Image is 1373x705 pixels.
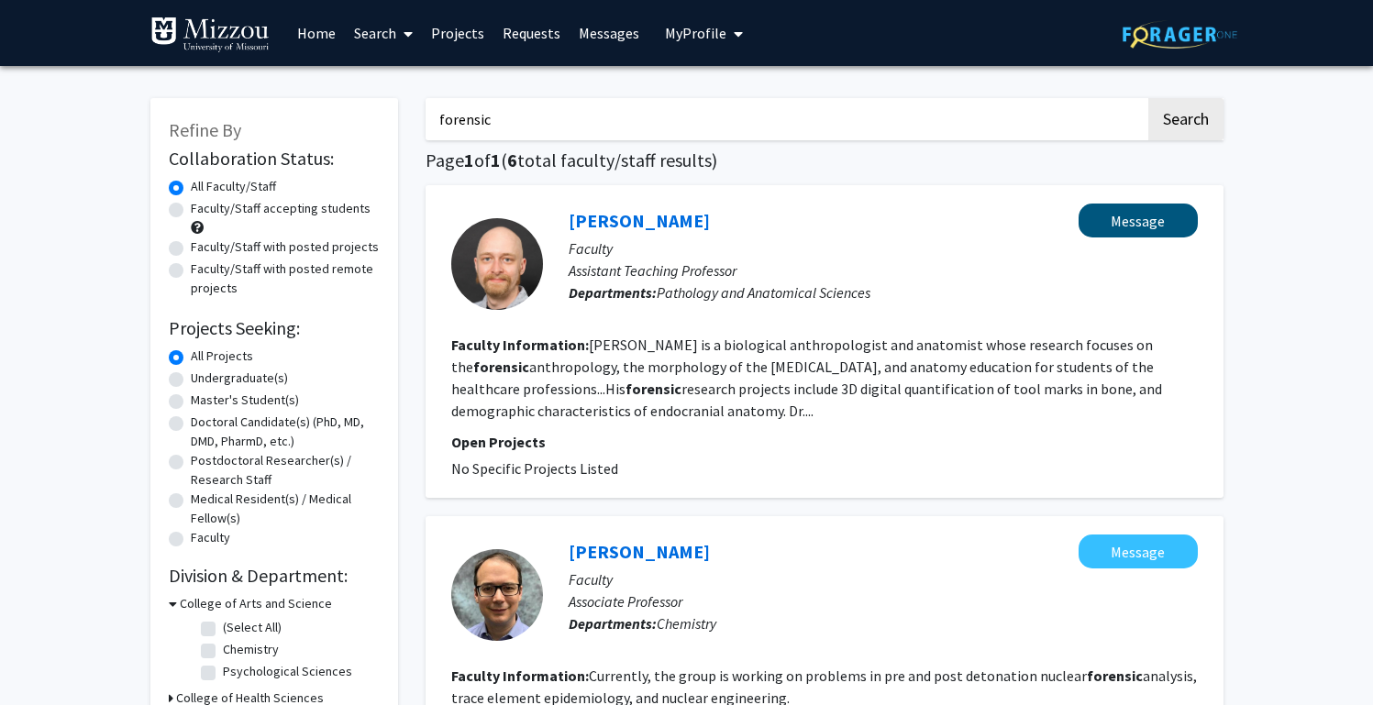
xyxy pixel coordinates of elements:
[422,1,493,65] a: Projects
[569,237,1198,259] p: Faculty
[569,590,1198,612] p: Associate Professor
[14,622,78,691] iframe: Chat
[451,336,589,354] b: Faculty Information:
[191,369,288,388] label: Undergraduate(s)
[150,17,270,53] img: University of Missouri Logo
[191,391,299,410] label: Master's Student(s)
[426,149,1224,171] h1: Page of ( total faculty/staff results)
[657,283,870,302] span: Pathology and Anatomical Sciences
[1148,98,1224,140] button: Search
[569,283,657,302] b: Departments:
[451,459,618,478] span: No Specific Projects Listed
[223,640,279,659] label: Chemistry
[169,565,380,587] h2: Division & Department:
[569,568,1198,590] p: Faculty
[491,149,501,171] span: 1
[626,380,681,398] b: forensic
[657,614,716,633] span: Chemistry
[1079,204,1198,237] button: Message Sean Greer
[451,666,589,685] b: Faculty Information:
[191,490,380,528] label: Medical Resident(s) / Medical Fellow(s)
[345,1,422,65] a: Search
[223,662,352,681] label: Psychological Sciences
[191,237,379,257] label: Faculty/Staff with posted projects
[493,1,570,65] a: Requests
[451,431,1198,453] p: Open Projects
[426,98,1146,140] input: Search Keywords
[570,1,648,65] a: Messages
[569,614,657,633] b: Departments:
[191,413,380,451] label: Doctoral Candidate(s) (PhD, MD, DMD, PharmD, etc.)
[180,594,332,613] h3: College of Arts and Science
[665,24,726,42] span: My Profile
[191,347,253,366] label: All Projects
[191,259,380,298] label: Faculty/Staff with posted remote projects
[569,209,710,232] a: [PERSON_NAME]
[223,618,282,637] label: (Select All)
[1087,666,1143,685] b: forensic
[1123,20,1237,49] img: ForagerOne Logo
[464,149,474,171] span: 1
[451,336,1162,420] fg-read-more: [PERSON_NAME] is a biological anthropologist and anatomist whose research focuses on the anthropo...
[169,148,380,170] h2: Collaboration Status:
[191,451,380,490] label: Postdoctoral Researcher(s) / Research Staff
[569,259,1198,281] p: Assistant Teaching Professor
[191,177,276,196] label: All Faculty/Staff
[473,358,529,376] b: forensic
[191,199,371,218] label: Faculty/Staff accepting students
[169,317,380,339] h2: Projects Seeking:
[507,149,517,171] span: 6
[169,118,241,141] span: Refine By
[191,528,230,547] label: Faculty
[569,540,710,563] a: [PERSON_NAME]
[1079,534,1198,568] button: Message John Brockman
[288,1,345,65] a: Home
